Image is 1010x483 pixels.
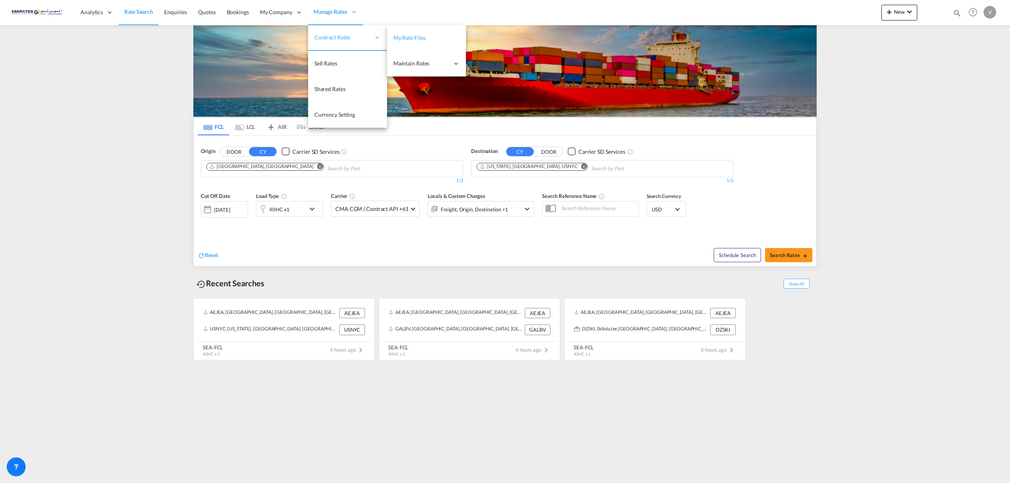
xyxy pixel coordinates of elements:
[331,193,355,199] span: Carrier
[881,5,917,21] button: icon-plus 400-fgNewicon-chevron-down
[201,201,248,218] div: [DATE]
[765,248,812,262] button: Search Ratesicon-arrow-right
[327,162,402,175] input: Chips input.
[314,111,355,118] span: Currency Setting
[205,252,218,258] span: Reset
[339,308,365,318] div: AEJEA
[379,298,560,360] recent-search-card: AEJEA, [GEOGRAPHIC_DATA], [GEOGRAPHIC_DATA], [GEOGRAPHIC_DATA], [GEOGRAPHIC_DATA] AEJEAGALBV, [GE...
[203,324,337,335] div: USNYC, New York, NY, United States, North America, Americas
[802,253,808,259] md-icon: icon-arrow-right
[574,324,708,335] div: DZSKI, Skikda (ex Philippeville), Algeria, Northern Africa, Africa
[471,147,498,155] span: Destination
[198,118,324,135] md-pagination-wrapper: Use the left and right arrow keys to navigate between tabs
[164,9,187,15] span: Enquiries
[292,118,324,135] md-tab-item: LAND
[203,344,223,351] div: SEA-FCL
[249,147,277,156] button: CY
[984,6,996,19] div: V
[479,163,579,170] div: Press delete to remove this chip.
[209,163,313,170] div: Jebel Ali, AEJEA
[201,177,463,184] div: 1/3
[256,193,287,199] span: Load Type
[261,118,292,135] md-tab-item: AIR
[574,344,594,351] div: SEA-FCL
[535,147,563,156] button: DOOR
[203,351,220,356] span: 40HC x 1
[209,163,315,170] div: Press delete to remove this chip.
[341,149,347,155] md-icon: Unchecked: Search for CY (Container Yard) services for all selected carriers.Checked : Search for...
[393,34,426,41] span: My Rate Files
[356,345,365,355] md-icon: icon-chevron-right
[428,201,534,217] div: Freight Origin Destination Factory Stuffingicon-chevron-down
[201,217,207,228] md-datepicker: Select
[885,9,914,15] span: New
[193,274,267,292] div: Recent Searches
[522,204,532,214] md-icon: icon-chevron-down
[574,351,591,356] span: 40HC x 1
[701,347,736,353] span: 5 hours ago
[203,308,337,318] div: AEJEA, Jebel Ali, United Arab Emirates, Middle East, Middle East
[647,193,681,199] span: Search Currency
[953,9,961,17] md-icon: icon-magnify
[314,34,370,41] span: Contract Rates
[196,280,206,289] md-icon: icon-backup-restore
[266,122,276,128] md-icon: icon-airplane
[652,206,674,213] span: USD
[541,345,551,355] md-icon: icon-chevron-right
[349,193,355,200] md-icon: The selected Trucker/Carrierwill be displayed in the rate results If the rates are from another f...
[387,25,466,51] a: My Rate Files
[389,308,523,318] div: AEJEA, Jebel Ali, United Arab Emirates, Middle East, Middle East
[578,148,625,156] div: Carrier SD Services
[308,51,387,76] a: Sell Rates
[220,147,248,156] button: DOOR
[229,118,261,135] md-tab-item: LCL
[784,279,810,289] span: Show All
[12,4,65,21] img: c67187802a5a11ec94275b5db69a26e6.png
[194,136,816,266] div: OriginDOOR CY Checkbox No InkUnchecked: Search for CY (Container Yard) services for all selected ...
[568,147,625,156] md-checkbox: Checkbox No Ink
[193,25,817,117] img: LCL+%26+FCL+BACKGROUND.png
[307,204,321,214] md-icon: icon-chevron-down
[885,7,894,17] md-icon: icon-plus 400-fg
[314,8,347,16] span: Manage Rates
[574,308,708,318] div: AEJEA, Jebel Ali, United Arab Emirates, Middle East, Middle East
[201,147,215,155] span: Origin
[388,344,408,351] div: SEA-FCL
[953,9,961,21] div: icon-magnify
[335,205,408,213] span: CMA CGM | Contract API +61
[966,6,984,20] div: Help
[599,193,605,200] md-icon: Your search will be saved by the below given name
[714,248,761,262] button: Note: By default Schedule search will only considerorigin ports, destination ports and cut off da...
[282,147,339,156] md-checkbox: Checkbox No Ink
[905,7,914,17] md-icon: icon-chevron-down
[393,60,449,67] span: Maintain Rates
[314,86,346,92] span: Shared Rates
[227,9,249,15] span: Bookings
[710,324,736,335] div: DZSKI
[710,308,736,318] div: AEJEA
[339,324,365,335] div: USNYC
[193,298,375,360] recent-search-card: AEJEA, [GEOGRAPHIC_DATA], [GEOGRAPHIC_DATA], [GEOGRAPHIC_DATA], [GEOGRAPHIC_DATA] AEJEAUSNYC, [US...
[308,25,387,51] div: Contract Rates
[80,8,103,16] span: Analytics
[198,118,229,135] md-tab-item: FCL
[314,60,337,67] span: Sell Rates
[564,298,746,360] recent-search-card: AEJEA, [GEOGRAPHIC_DATA], [GEOGRAPHIC_DATA], [GEOGRAPHIC_DATA], [GEOGRAPHIC_DATA] AEJEADZSKI, Ski...
[576,163,587,171] button: Remove
[198,251,218,260] div: icon-refreshReset
[770,252,808,258] span: Search Rates
[198,9,215,15] span: Quotes
[312,163,324,171] button: Remove
[198,252,205,259] md-icon: icon-refresh
[515,347,551,353] span: 4 hours ago
[475,160,669,175] md-chips-wrap: Chips container. Use arrow keys to select chips.
[214,206,230,213] div: [DATE]
[428,193,485,199] span: Locals & Custom Charges
[387,51,466,76] div: Maintain Rates
[542,193,605,199] span: Search Reference Name
[627,149,633,155] md-icon: Unchecked: Search for CY (Container Yard) services for all selected carriers.Checked : Search for...
[330,347,365,353] span: 4 hours ago
[479,163,577,170] div: New York, NY, USNYC
[525,324,550,335] div: GALBV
